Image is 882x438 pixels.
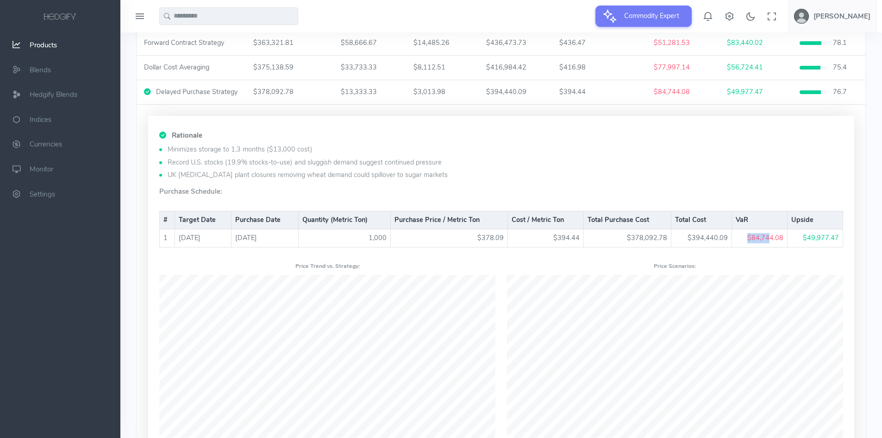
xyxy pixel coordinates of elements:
[584,211,671,229] th: Total Purchase Cost
[671,211,732,229] th: Total Cost
[160,229,175,248] td: 1
[619,6,685,26] span: Commodity Expert
[231,229,299,248] td: [DATE]
[30,140,62,149] span: Currencies
[552,31,647,55] td: $436.47
[833,63,847,73] span: 75.4
[30,165,53,174] span: Monitor
[341,87,377,96] span: $13,333.33
[507,263,844,269] h6: Price Scenarios:
[30,90,77,99] span: Hedgify Blends
[552,56,647,80] td: $416.98
[144,38,224,48] div: Forward Contract Strategy
[595,11,692,20] a: Commodity Expert
[732,229,788,248] td: $84,744.08
[413,63,445,72] span: $8,112.51
[159,158,843,168] li: Record U.S. stocks (19.9% stocks-to-use) and sluggish demand suggest continued pressure
[175,229,231,248] td: [DATE]
[552,80,647,104] td: $394.44
[144,63,209,73] div: Dollar Cost Averaging
[479,31,552,55] td: $436,473.73
[298,229,390,248] td: 1,000
[595,6,692,27] button: Commodity Expert
[156,87,238,97] div: Delayed Purchase Strategy
[246,56,334,80] td: $375,138.59
[727,38,763,47] span: $83,440.02
[794,9,809,24] img: user-image
[391,211,508,229] th: Purchase Price / Metric Ton
[341,63,377,72] span: $33,733.33
[30,65,51,75] span: Blends
[413,87,445,96] span: $3,013.98
[727,63,763,72] span: $56,724.41
[479,56,552,80] td: $416,984.42
[30,40,57,50] span: Products
[246,80,334,104] td: $378,092.78
[160,211,175,229] th: #
[159,170,843,180] li: UK [MEDICAL_DATA] plant closures removing wheat demand could spillover to sugar markets
[654,38,690,47] span: $51,281.53
[727,87,763,96] span: $49,977.47
[42,12,78,22] img: logo
[833,38,847,48] span: 78.1
[341,38,377,47] span: $58,666.67
[654,87,690,96] span: $84,744.08
[508,211,584,229] th: Cost / Metric Ton
[654,63,690,72] span: $77,997.14
[231,211,299,229] th: Purchase Date
[833,87,847,97] span: 76.7
[298,211,390,229] th: Quantity (Metric Ton)
[30,115,51,124] span: Indices
[413,38,450,47] span: $14,485.26
[30,190,55,199] span: Settings
[732,211,788,229] th: VaR
[175,211,231,229] th: Target Date
[788,211,843,229] th: Upside
[788,229,843,248] td: $49,977.47
[584,229,671,248] td: $378,092.78
[813,13,870,20] h5: [PERSON_NAME]
[159,145,843,155] li: Minimizes storage to 1.3 months ($13,000 cost)
[391,229,508,248] td: $378.09
[508,229,584,248] td: $394.44
[159,132,843,139] h5: Rationale
[159,188,843,195] h5: Purchase Schedule:
[159,263,496,269] h6: Price Trend vs. Strategy:
[671,229,732,248] td: $394,440.09
[246,31,334,55] td: $363,321.81
[479,80,552,104] td: $394,440.09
